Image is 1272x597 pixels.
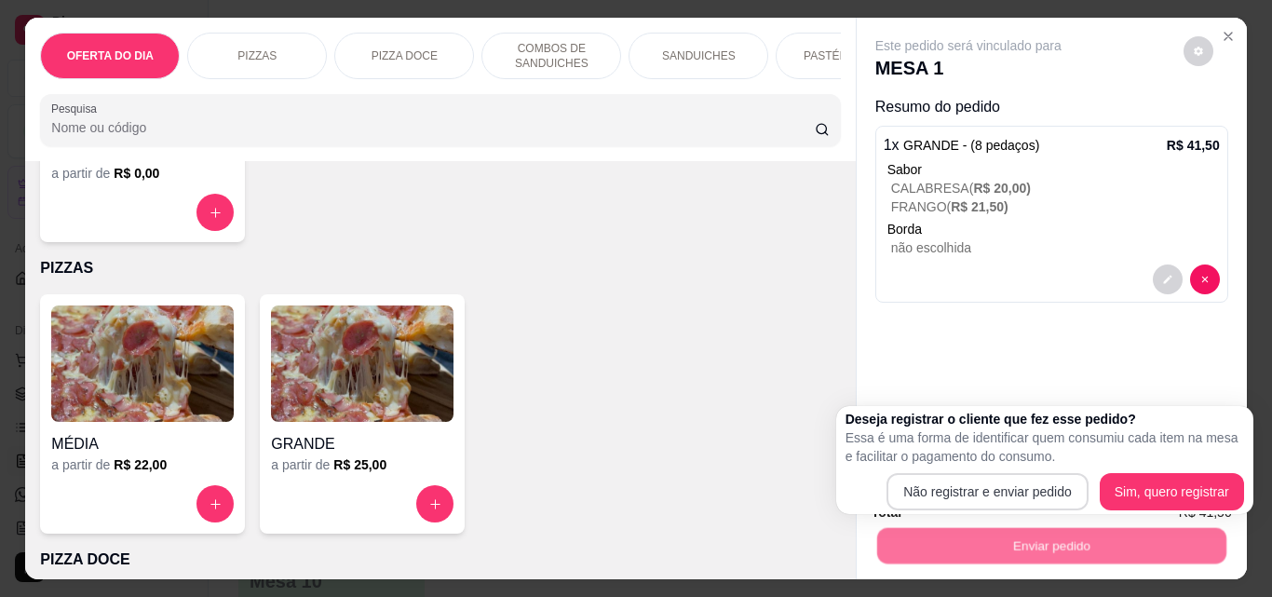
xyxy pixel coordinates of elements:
[891,179,1220,197] p: CALABRESA (
[951,199,1008,214] span: R$ 21,50 )
[875,36,1062,55] p: Este pedido será vinculado para
[67,48,154,63] p: OFERTA DO DIA
[416,485,453,522] button: increase-product-quantity
[372,48,438,63] p: PIZZA DOCE
[1190,265,1220,294] button: decrease-product-quantity
[271,433,453,455] h4: GRANDE
[875,96,1228,118] p: Resumo do pedido
[51,455,234,474] div: a partir de
[333,455,386,474] h6: R$ 25,00
[1184,36,1213,66] button: decrease-product-quantity
[114,164,159,183] h6: R$ 0,00
[846,428,1244,466] p: Essa é uma forma de identificar quem consumiu cada item na mesa e facilitar o pagamento do consumo.
[886,473,1089,510] button: Não registrar e enviar pedido
[51,305,234,422] img: product-image
[872,505,901,520] strong: Total
[1100,473,1244,510] button: Sim, quero registrar
[804,48,887,63] p: PASTÉIS (14cm)
[875,55,1062,81] p: MESA 1
[196,485,234,522] button: increase-product-quantity
[51,118,815,137] input: Pesquisa
[497,41,605,71] p: COMBOS DE SANDUICHES
[1153,265,1183,294] button: decrease-product-quantity
[196,194,234,231] button: increase-product-quantity
[271,305,453,422] img: product-image
[903,138,1039,153] span: GRANDE - (8 pedaços)
[271,455,453,474] div: a partir de
[846,410,1244,428] h2: Deseja registrar o cliente que fez esse pedido?
[51,433,234,455] h4: MÉDIA
[40,257,840,279] p: PIZZAS
[876,527,1225,563] button: Enviar pedido
[887,220,1220,238] p: Borda
[884,134,1040,156] p: 1 x
[51,101,103,116] label: Pesquisa
[51,164,234,183] div: a partir de
[1167,136,1220,155] p: R$ 41,50
[973,181,1031,196] span: R$ 20,00 )
[662,48,736,63] p: SANDUICHES
[237,48,277,63] p: PIZZAS
[1213,21,1243,51] button: Close
[887,160,1220,179] div: Sabor
[891,197,1220,216] p: FRANGO (
[891,238,1220,257] p: não escolhida
[40,549,840,571] p: PIZZA DOCE
[114,455,167,474] h6: R$ 22,00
